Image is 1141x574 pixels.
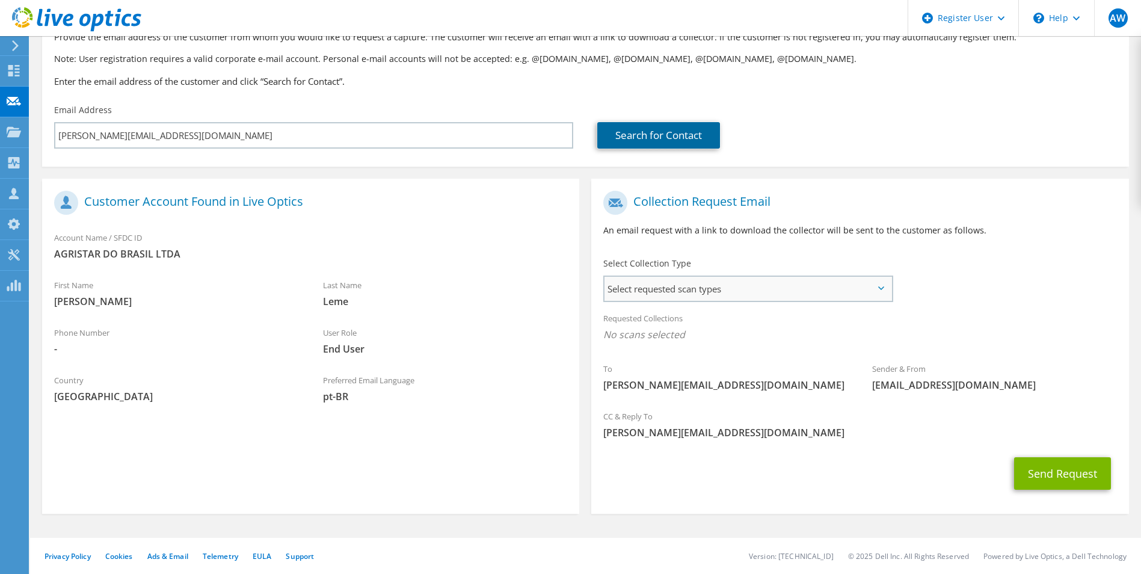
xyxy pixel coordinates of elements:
[311,273,580,314] div: Last Name
[603,426,1116,439] span: [PERSON_NAME][EMAIL_ADDRESS][DOMAIN_NAME]
[603,191,1110,215] h1: Collection Request Email
[1109,8,1128,28] span: AW
[603,224,1116,237] p: An email request with a link to download the collector will be sent to the customer as follows.
[54,52,1117,66] p: Note: User registration requires a valid corporate e-mail account. Personal e-mail accounts will ...
[604,277,891,301] span: Select requested scan types
[591,404,1128,445] div: CC & Reply To
[42,368,311,409] div: Country
[54,31,1117,44] p: Provide the email address of the customer from whom you would like to request a capture. The cust...
[54,390,299,403] span: [GEOGRAPHIC_DATA]
[105,551,133,561] a: Cookies
[54,295,299,308] span: [PERSON_NAME]
[323,295,568,308] span: Leme
[286,551,314,561] a: Support
[597,122,720,149] a: Search for Contact
[323,342,568,356] span: End User
[54,191,561,215] h1: Customer Account Found in Live Optics
[603,328,1116,341] span: No scans selected
[591,356,860,398] div: To
[603,258,691,270] label: Select Collection Type
[311,368,580,409] div: Preferred Email Language
[147,551,188,561] a: Ads & Email
[54,104,112,116] label: Email Address
[1014,457,1111,490] button: Send Request
[749,551,834,561] li: Version: [TECHNICAL_ID]
[983,551,1127,561] li: Powered by Live Optics, a Dell Technology
[848,551,969,561] li: © 2025 Dell Inc. All Rights Reserved
[42,273,311,314] div: First Name
[203,551,238,561] a: Telemetry
[253,551,271,561] a: EULA
[1033,13,1044,23] svg: \n
[54,247,567,261] span: AGRISTAR DO BRASIL LTDA
[54,342,299,356] span: -
[603,378,848,392] span: [PERSON_NAME][EMAIL_ADDRESS][DOMAIN_NAME]
[860,356,1129,398] div: Sender & From
[54,75,1117,88] h3: Enter the email address of the customer and click “Search for Contact”.
[45,551,91,561] a: Privacy Policy
[42,225,579,267] div: Account Name / SFDC ID
[323,390,568,403] span: pt-BR
[872,378,1117,392] span: [EMAIL_ADDRESS][DOMAIN_NAME]
[311,320,580,362] div: User Role
[42,320,311,362] div: Phone Number
[591,306,1128,350] div: Requested Collections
